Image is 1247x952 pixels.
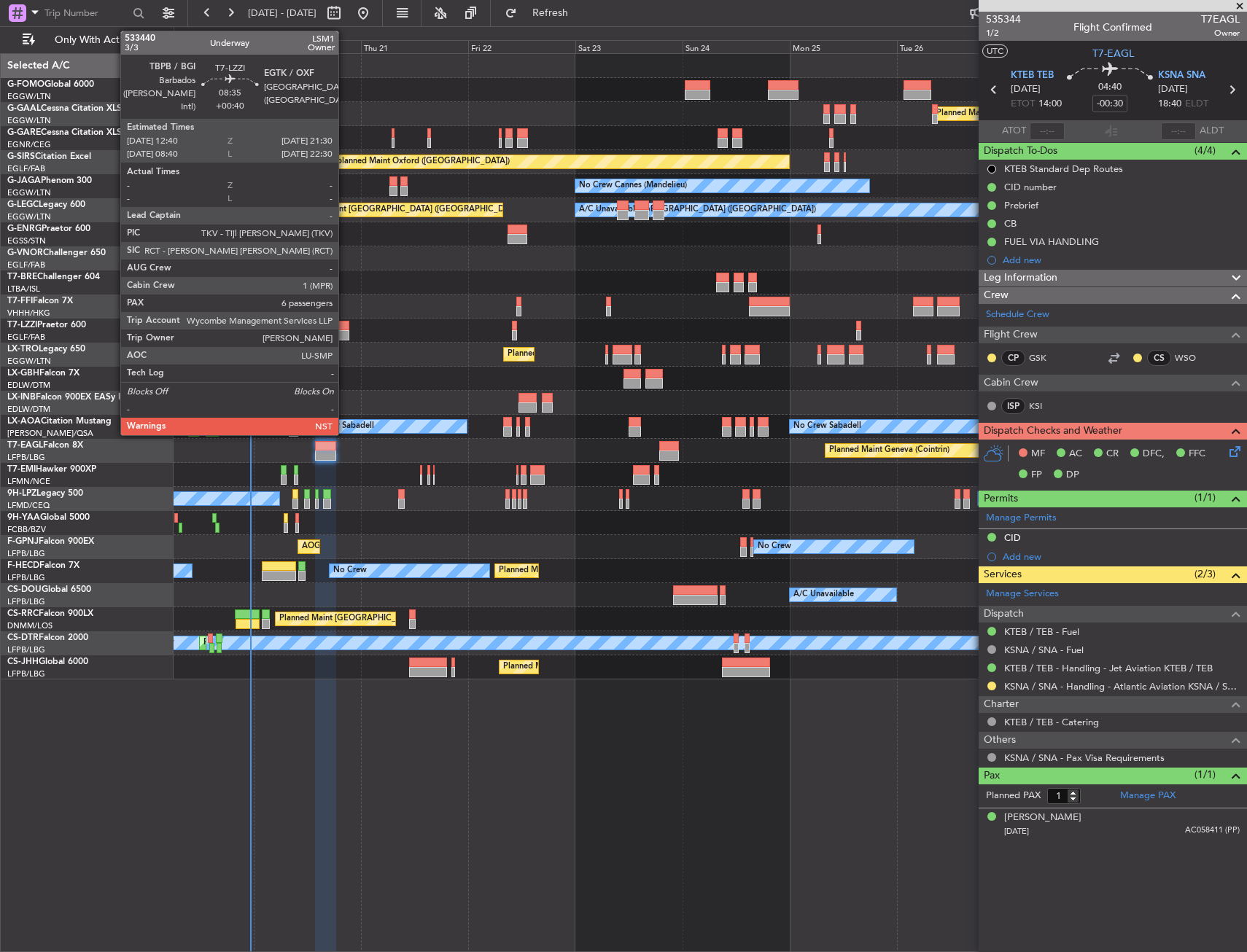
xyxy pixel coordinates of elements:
[7,104,41,113] span: G-GAAL
[1194,767,1216,782] span: (1/1)
[790,40,897,53] div: Mon 25
[7,441,83,450] a: T7-EAGLFalcon 8X
[1073,20,1152,35] div: Flight Confirmed
[7,596,45,607] a: LFPB/LBG
[984,287,1009,304] span: Crew
[1092,46,1134,61] span: T7-EAGL
[44,2,128,24] input: Trip Number
[1004,199,1038,211] div: Prebrief
[508,343,737,365] div: Planned Maint [GEOGRAPHIC_DATA] ([GEOGRAPHIC_DATA])
[1003,254,1240,266] div: Add new
[897,40,1004,53] div: Tue 26
[7,152,35,161] span: G-SIRS
[1003,550,1240,563] div: Add new
[1201,12,1240,27] span: T7EAGL
[1004,625,1079,638] a: KTEB / TEB - Fuel
[1004,826,1029,837] span: [DATE]
[7,572,45,583] a: LFPB/LBG
[1185,824,1240,837] span: AC058411 (PP)
[683,40,790,53] div: Sun 24
[1194,566,1216,582] span: (2/3)
[7,297,33,305] span: T7-FFI
[793,584,854,606] div: A/C Unavailable
[7,489,83,498] a: 9H-LPZLegacy 500
[7,524,46,535] a: FCBB/BZV
[1200,124,1224,138] span: ALDT
[1185,97,1208,112] span: ELDT
[7,476,50,487] a: LFMN/NCE
[16,28,158,52] button: Only With Activity
[1194,490,1216,505] span: (1/1)
[7,187,51,198] a: EGGW/LTN
[7,513,90,522] a: 9H-YAAGlobal 5000
[7,393,36,402] span: LX-INB
[1004,163,1123,175] div: KTEB Standard Dep Routes
[1147,350,1171,366] div: CS
[293,199,523,221] div: Planned Maint [GEOGRAPHIC_DATA] ([GEOGRAPHIC_DATA])
[7,417,41,426] span: LX-AOA
[575,40,683,53] div: Sat 23
[1069,447,1082,461] span: AC
[254,40,361,53] div: Wed 20
[758,536,791,558] div: No Crew
[1158,82,1188,97] span: [DATE]
[7,537,39,546] span: F-GPNJ
[7,620,53,631] a: DNMM/LOS
[7,273,100,281] a: T7-BREChallenger 604
[7,139,51,150] a: EGNR/CEG
[7,163,45,174] a: EGLF/FAB
[984,327,1038,343] span: Flight Crew
[248,7,316,20] span: [DATE] - [DATE]
[7,128,41,137] span: G-GARE
[1001,350,1025,366] div: CP
[503,656,733,678] div: Planned Maint [GEOGRAPHIC_DATA] ([GEOGRAPHIC_DATA])
[7,321,37,329] span: T7-LZZI
[1175,351,1208,364] a: WSO
[327,151,510,173] div: Unplanned Maint Oxford ([GEOGRAPHIC_DATA])
[7,80,44,89] span: G-FOMO
[7,609,93,618] a: CS-RRCFalcon 900LX
[520,8,581,18] span: Refresh
[7,80,94,89] a: G-FOMOGlobal 6000
[986,789,1041,803] label: Planned PAX
[7,284,40,294] a: LTBA/ISL
[302,536,548,558] div: AOG Maint Hyères ([GEOGRAPHIC_DATA]-[GEOGRAPHIC_DATA])
[7,235,46,246] a: EGSS/STN
[984,423,1122,440] span: Dispatch Checks and Weather
[499,560,729,582] div: Planned Maint [GEOGRAPHIC_DATA] ([GEOGRAPHIC_DATA])
[1029,399,1062,413] a: KSI
[7,633,39,642] span: CS-DTR
[7,308,50,319] a: VHHH/HKG
[1004,217,1017,230] div: CB
[7,417,112,426] a: LX-AOACitation Mustang
[1158,97,1181,112] span: 18:40
[7,609,39,618] span: CS-RRC
[1004,531,1021,544] div: CID
[7,332,45,343] a: EGLF/FAB
[7,249,43,257] span: G-VNOR
[1189,447,1205,461] span: FFC
[306,415,374,437] div: No Crew Sabadell
[1001,398,1025,414] div: ISP
[1066,468,1079,483] span: DP
[7,561,79,570] a: F-HECDFalcon 7X
[1030,122,1065,140] input: --:--
[984,566,1022,583] span: Services
[7,176,41,185] span: G-JAGA
[146,40,253,53] div: Tue 19
[203,632,278,654] div: Planned Maint Sofia
[1031,447,1045,461] span: MF
[1011,97,1035,112] span: ETOT
[7,273,37,281] span: T7-BRE
[7,380,50,391] a: EDLW/DTM
[7,297,73,305] a: T7-FFIFalcon 7X
[7,668,45,679] a: LFPB/LBG
[1004,811,1081,825] div: [PERSON_NAME]
[498,1,586,25] button: Refresh
[7,644,45,655] a: LFPB/LBG
[1194,143,1216,158] span: (4/4)
[7,369,79,378] a: LX-GBHFalcon 7X
[1029,351,1062,364] a: GSK
[7,200,85,209] a: G-LEGCLegacy 600
[1004,680,1240,692] a: KSNA / SNA - Handling - Atlantic Aviation KSNA / SNA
